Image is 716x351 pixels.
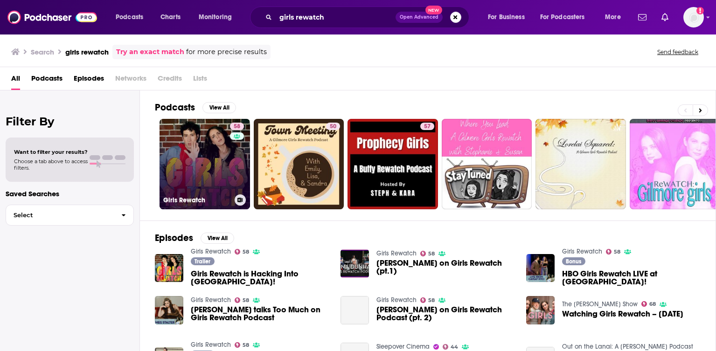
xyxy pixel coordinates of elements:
a: 58 [420,251,435,256]
div: Search podcasts, credits, & more... [259,7,478,28]
a: Sleepover Cinema [376,343,430,351]
span: [PERSON_NAME] talks Too Much on Girls Rewatch Podcast [191,306,329,322]
button: Show profile menu [683,7,704,28]
span: Logged in as SimonElement [683,7,704,28]
button: Select [6,205,134,226]
span: for more precise results [186,47,267,57]
a: EpisodesView All [155,232,234,244]
a: Out on the Lanai: A Golden Girls Podcast [562,343,693,351]
span: Networks [115,71,146,90]
h2: Podcasts [155,102,195,113]
a: 58 [420,297,435,303]
span: 58 [243,298,249,303]
span: Select [6,212,114,218]
a: The Drew Lane Show [562,300,638,308]
a: 57 [420,123,434,130]
span: Credits [158,71,182,90]
span: Podcasts [116,11,143,24]
h2: Filter By [6,115,134,128]
span: Want to filter your results? [14,149,88,155]
a: Show notifications dropdown [658,9,672,25]
span: Lists [193,71,207,90]
a: Lena Dunham on Girls Rewatch (pt.1) [376,259,515,275]
a: Megan Stalter talks Too Much on Girls Rewatch Podcast [191,306,329,322]
button: View All [202,102,236,113]
a: PodcastsView All [155,102,236,113]
img: User Profile [683,7,704,28]
a: Girls Rewatch [376,296,417,304]
a: Charts [154,10,186,25]
a: 58Girls Rewatch [160,119,250,209]
span: Bonus [566,259,581,264]
span: 58 [234,122,240,131]
img: Megan Stalter talks Too Much on Girls Rewatch Podcast [155,296,183,324]
a: Show notifications dropdown [634,9,650,25]
a: 58 [235,342,250,348]
a: 58 [230,123,244,130]
button: open menu [192,10,244,25]
a: HBO Girls Rewatch LIVE at Caveat NYC! [562,270,701,286]
a: 50 [326,123,340,130]
span: 58 [243,250,249,254]
a: 68 [641,301,656,307]
span: Open Advanced [400,15,438,20]
span: Trailer [195,259,210,264]
button: Open AdvancedNew [396,12,443,23]
h3: Girls Rewatch [163,196,231,204]
p: Saved Searches [6,189,134,198]
img: HBO Girls Rewatch LIVE at Caveat NYC! [526,254,555,282]
input: Search podcasts, credits, & more... [276,10,396,25]
span: 68 [649,302,656,306]
a: Lena Dunham on Girls Rewatch Podcast (pt. 2) [341,296,369,324]
button: View All [201,233,234,244]
a: Watching Girls Rewatch – July 15, 2025 [562,310,683,318]
span: [PERSON_NAME] on Girls Rewatch (pt.1) [376,259,515,275]
span: More [605,11,621,24]
button: open menu [481,10,536,25]
span: 58 [243,343,249,347]
a: Episodes [74,71,104,90]
a: Podcasts [31,71,63,90]
button: open menu [534,10,598,25]
img: Lena Dunham on Girls Rewatch (pt.1) [341,249,369,278]
span: For Podcasters [540,11,585,24]
a: All [11,71,20,90]
span: HBO Girls Rewatch LIVE at [GEOGRAPHIC_DATA]! [562,270,701,286]
a: 50 [254,119,344,209]
a: 57 [348,119,438,209]
h3: Search [31,48,54,56]
a: 58 [235,249,250,255]
span: Girls Rewatch is Hacking Into [GEOGRAPHIC_DATA]! [191,270,329,286]
span: 58 [614,250,620,254]
img: Podchaser - Follow, Share and Rate Podcasts [7,8,97,26]
img: Girls Rewatch is Hacking Into Broad City! [155,254,183,282]
button: Send feedback [654,48,701,56]
img: Watching Girls Rewatch – July 15, 2025 [526,296,555,324]
a: 44 [443,344,459,350]
span: For Business [488,11,525,24]
h2: Episodes [155,232,193,244]
button: open menu [598,10,633,25]
a: Try an exact match [116,47,184,57]
a: Girls Rewatch [191,341,231,349]
span: [PERSON_NAME] on Girls Rewatch Podcast (pt. 2) [376,306,515,322]
button: open menu [109,10,155,25]
span: Watching Girls Rewatch – [DATE] [562,310,683,318]
a: Girls Rewatch [191,248,231,255]
span: New [425,6,442,14]
span: Charts [160,11,181,24]
svg: Add a profile image [696,7,704,14]
a: 58 [606,249,621,255]
span: 58 [428,252,435,256]
a: Girls Rewatch is Hacking Into Broad City! [191,270,329,286]
a: Lena Dunham on Girls Rewatch Podcast (pt. 2) [376,306,515,322]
